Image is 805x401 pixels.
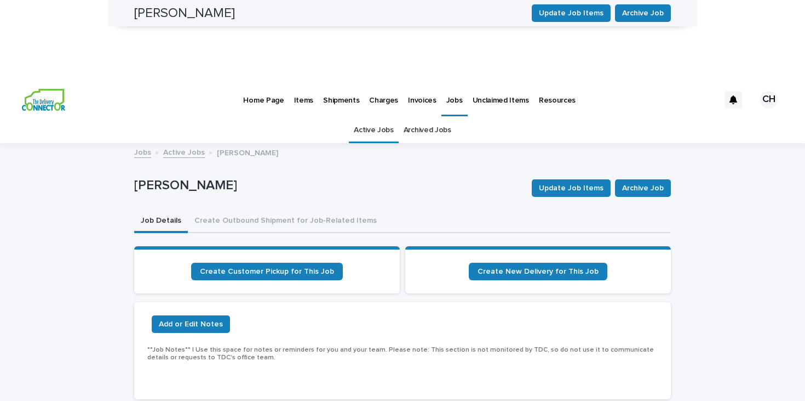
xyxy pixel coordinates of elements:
[446,82,463,105] p: Jobs
[469,263,607,280] a: Create New Delivery for This Job
[369,82,398,105] p: Charges
[403,82,441,116] a: Invoices
[441,82,468,115] a: Jobs
[217,146,278,158] p: [PERSON_NAME]
[289,82,318,116] a: Items
[22,89,65,111] img: aCWQmA6OSGG0Kwt8cj3c
[473,82,529,105] p: Unclaimed Items
[468,82,534,116] a: Unclaimed Items
[134,178,523,194] p: [PERSON_NAME]
[294,82,313,105] p: Items
[539,82,576,105] p: Resources
[323,82,359,105] p: Shipments
[760,91,778,109] div: CH
[615,179,671,197] button: Archive Job
[134,210,188,233] button: Job Details
[238,82,289,116] a: Home Page
[478,268,599,275] span: Create New Delivery for This Job
[532,179,611,197] button: Update Job Items
[539,183,603,194] span: Update Job Items
[318,82,364,116] a: Shipments
[188,210,383,233] button: Create Outbound Shipment for Job-Related Items
[134,145,151,158] a: Jobs
[147,347,654,361] span: **Job Notes** | Use this space for notes or reminders for you and your team. Please note: This se...
[408,82,436,105] p: Invoices
[364,82,403,116] a: Charges
[534,82,580,116] a: Resources
[152,315,230,333] button: Add or Edit Notes
[354,117,394,143] a: Active Jobs
[191,263,343,280] a: Create Customer Pickup for This Job
[163,145,205,158] a: Active Jobs
[200,268,334,275] span: Create Customer Pickup for This Job
[622,183,664,194] span: Archive Job
[404,117,451,143] a: Archived Jobs
[159,319,223,330] span: Add or Edit Notes
[243,82,284,105] p: Home Page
